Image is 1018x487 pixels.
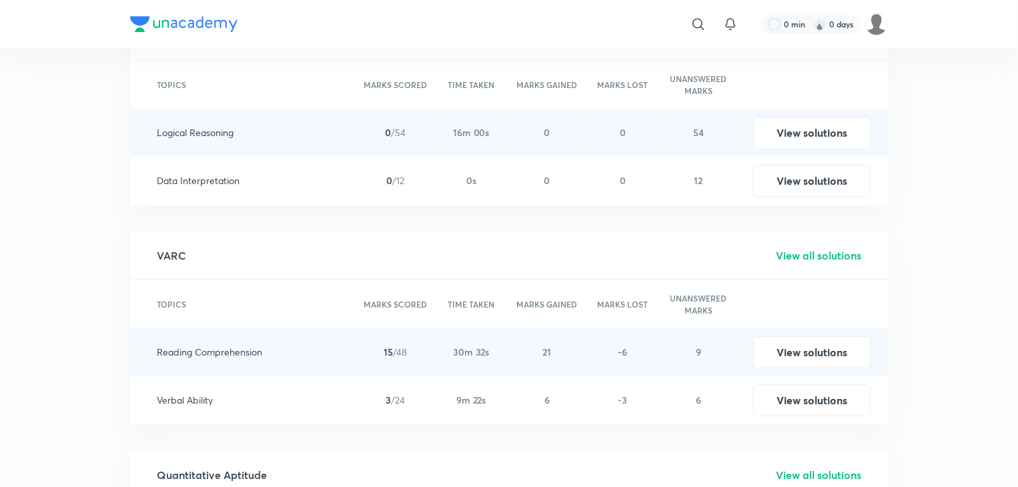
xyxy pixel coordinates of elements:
[597,298,648,310] h6: MARKS LOST
[544,393,550,407] p: 6
[660,292,736,316] h6: UNANSWERED MARKS
[386,394,391,406] span: 3
[157,79,186,91] h6: TOPICS
[157,298,186,310] h6: TOPICS
[544,173,550,187] p: 0
[157,125,233,139] p: Logical Reasoning
[516,79,577,91] h6: MARKS GAINED
[696,345,701,359] p: 9
[384,345,407,359] span: /48
[620,173,626,187] p: 0
[618,345,627,359] p: -6
[753,117,871,149] button: View solutions
[865,13,888,35] img: Subhonil Ghosal
[776,467,861,483] h5: View all solutions
[620,125,626,139] p: 0
[813,17,827,31] img: streak
[130,16,237,32] img: Company Logo
[364,298,427,310] h6: MARKS SCORED
[448,79,494,91] h6: TIME TAKEN
[157,393,213,407] p: Verbal Ability
[385,126,391,139] span: 0
[157,173,239,187] p: Data Interpretation
[157,248,186,264] h5: VARC
[386,174,392,187] span: 0
[453,345,490,359] p: 30m 32s
[364,79,427,91] h6: MARKS SCORED
[544,125,550,139] p: 0
[456,393,486,407] p: 9m 22s
[753,165,871,197] button: View solutions
[516,298,577,310] h6: MARKS GAINED
[694,173,702,187] p: 12
[453,125,490,139] p: 16m 00s
[385,125,406,139] span: /54
[466,173,476,187] p: 0s
[157,345,262,359] p: Reading Comprehension
[696,393,701,407] p: 6
[693,125,704,139] p: 54
[618,393,627,407] p: -3
[776,248,861,264] h5: View all solutions
[386,393,405,407] span: /24
[597,79,648,91] h6: MARKS LOST
[753,336,871,368] button: View solutions
[542,345,551,359] p: 21
[386,173,404,187] span: /12
[384,346,393,358] span: 15
[753,384,871,416] button: View solutions
[660,73,736,97] h6: UNANSWERED MARKS
[448,298,494,310] h6: TIME TAKEN
[157,467,267,483] h5: Quantitative Aptitude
